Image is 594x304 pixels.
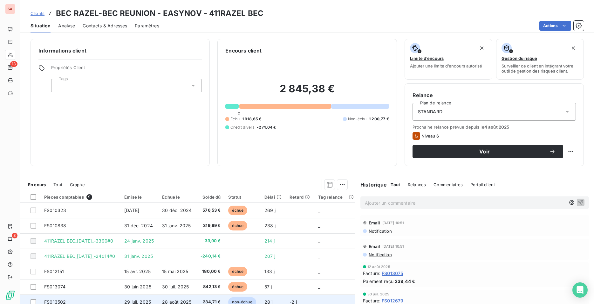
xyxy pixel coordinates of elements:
span: Notification [368,229,392,234]
span: [DATE] 10:51 [382,221,404,225]
span: 4 août 2025 [484,124,509,130]
span: FS012151 [44,269,64,274]
span: 31 janv. 2025 [162,223,191,228]
span: 180,00 € [200,268,221,275]
span: 30 juil. 2025 [162,284,189,289]
h6: Informations client [38,47,202,54]
span: Voir [420,149,549,154]
span: FS012679 [382,297,403,304]
div: Open Intercom Messenger [572,282,588,298]
span: 133 j [264,269,275,274]
span: Paramètres [135,23,159,29]
div: Statut [228,194,257,200]
h2: 2 845,38 € [225,82,389,102]
button: Limite d’encoursAjouter une limite d’encours autorisé [405,39,492,80]
span: FS013074 [44,284,65,289]
span: -240,14 € [200,253,221,259]
span: 57 j [264,284,272,289]
span: [DATE] 10:51 [382,244,404,248]
span: 3 [12,233,17,238]
span: Prochaine relance prévue depuis le [413,124,576,130]
span: Gestion du risque [502,56,537,61]
span: 12 août 2025 [367,265,390,269]
span: Propriétés Client [51,65,202,74]
span: 31 déc. 2024 [124,223,153,228]
div: Délai [264,194,282,200]
span: FS010838 [44,223,66,228]
span: 411RAZEL BEC_[DATE]_-24014#0 [44,253,115,259]
h6: Relance [413,91,576,99]
span: 576,53 € [200,207,221,214]
span: 30 juil. 2025 [367,292,389,296]
span: _ [318,284,320,289]
div: SA [5,4,15,14]
span: Paiement reçu [363,278,393,285]
div: Retard [290,194,311,200]
button: Actions [539,21,571,31]
span: _ [318,208,320,213]
button: Voir [413,145,563,158]
span: échue [228,206,247,215]
span: 239,44 € [395,278,415,285]
span: 30 juin 2025 [124,284,151,289]
span: Ajouter une limite d’encours autorisé [410,63,482,68]
span: [DATE] [124,208,139,213]
div: Tag relance [318,194,351,200]
span: Relances [408,182,426,187]
span: Situation [31,23,51,29]
span: Contacts & Adresses [83,23,127,29]
div: Solde dû [200,194,221,200]
span: FS010323 [44,208,66,213]
span: Surveiller ce client en intégrant votre outil de gestion des risques client. [502,63,578,74]
span: échue [228,267,247,276]
span: STANDARD [418,109,442,115]
h6: Historique [355,181,387,188]
span: _ [318,238,320,244]
span: FS013075 [382,270,403,277]
span: Facture : [363,270,380,277]
span: Crédit divers [230,124,254,130]
span: -274,04 € [257,124,276,130]
div: Échue le [162,194,192,200]
span: 24 janv. 2025 [124,238,154,244]
span: Graphe [70,182,85,187]
h3: BEC RAZEL-BEC REUNION - EASYNOV - 411RAZEL BEC [56,8,263,19]
span: Non-échu [348,116,366,122]
span: 842,13 € [200,284,221,290]
span: 31 janv. 2025 [124,253,153,259]
span: _ [318,223,320,228]
span: échue [228,282,247,292]
span: Email [369,220,380,225]
input: Ajouter une valeur [57,83,62,88]
span: Email [369,244,380,249]
span: Notification [368,252,392,257]
span: 319,99 € [200,223,221,229]
span: 1 918,65 € [242,116,262,122]
span: Échu [230,116,240,122]
span: _ [318,269,320,274]
button: Gestion du risqueSurveiller ce client en intégrant votre outil de gestion des risques client. [496,39,584,80]
h6: Encours client [225,47,262,54]
span: 238 j [264,223,276,228]
span: 15 avr. 2025 [124,269,151,274]
img: Logo LeanPay [5,290,15,300]
span: 207 j [264,253,275,259]
span: Portail client [470,182,495,187]
span: Analyse [58,23,75,29]
span: 15 mai 2025 [162,269,188,274]
span: 411RAZEL BEC_[DATE]_-3390#0 [44,238,113,244]
span: 0 [238,111,240,116]
span: Niveau 6 [421,133,439,138]
span: 30 déc. 2024 [162,208,192,213]
span: 13 [10,61,17,67]
span: Tout [391,182,400,187]
span: 214 j [264,238,275,244]
span: 269 j [264,208,276,213]
div: Émise le [124,194,154,200]
span: Limite d’encours [410,56,444,61]
span: Commentaires [434,182,463,187]
div: Pièces comptables [44,194,117,200]
span: _ [318,253,320,259]
span: 9 [86,194,92,200]
span: En cours [28,182,46,187]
